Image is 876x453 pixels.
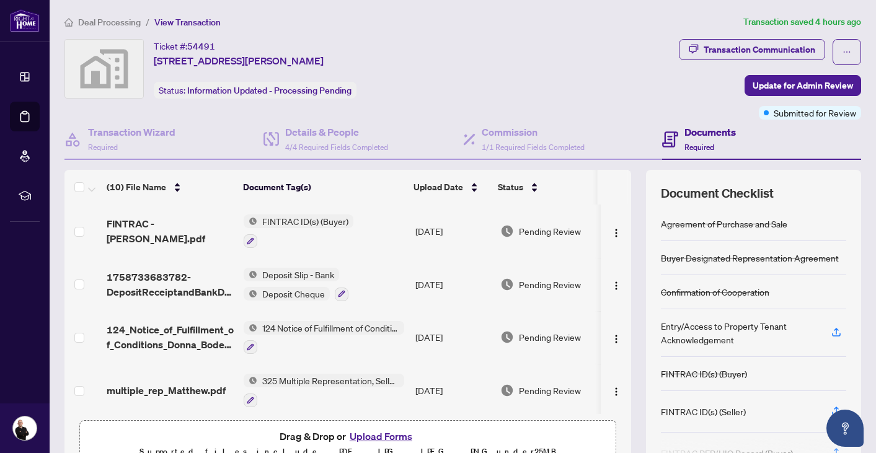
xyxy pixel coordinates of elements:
span: 1/1 Required Fields Completed [482,143,585,152]
span: [STREET_ADDRESS][PERSON_NAME] [154,53,324,68]
button: Status IconDeposit Slip - BankStatus IconDeposit Cheque [244,268,348,301]
span: View Transaction [154,17,221,28]
button: Status Icon124 Notice of Fulfillment of Condition(s) - Agreement of Purchase and Sale [244,321,404,354]
span: 54491 [187,41,215,52]
button: Logo [606,221,626,241]
th: Document Tag(s) [238,170,409,205]
div: Confirmation of Cooperation [661,285,769,299]
span: Required [88,143,118,152]
span: Update for Admin Review [753,76,853,95]
div: Entry/Access to Property Tenant Acknowledgement [661,319,816,346]
button: Logo [606,327,626,347]
span: 4/4 Required Fields Completed [285,143,388,152]
button: Status Icon325 Multiple Representation, Seller - Acknowledgement & Consent Disclosure [244,374,404,407]
img: Status Icon [244,214,257,228]
span: Deposit Slip - Bank [257,268,339,281]
img: Status Icon [244,268,257,281]
span: Required [684,143,714,152]
td: [DATE] [410,258,495,311]
img: Logo [611,334,621,344]
h4: Transaction Wizard [88,125,175,139]
span: Deal Processing [78,17,141,28]
span: Status [498,180,523,194]
h4: Commission [482,125,585,139]
button: Upload Forms [346,428,416,444]
button: Update for Admin Review [745,75,861,96]
img: Status Icon [244,321,257,335]
img: Status Icon [244,374,257,387]
img: svg%3e [65,40,143,98]
img: Logo [611,387,621,397]
span: home [64,18,73,27]
img: Document Status [500,278,514,291]
td: [DATE] [410,205,495,258]
img: Profile Icon [13,416,37,440]
span: FINTRAC - [PERSON_NAME].pdf [107,216,234,246]
img: logo [10,9,40,32]
h4: Documents [684,125,736,139]
div: Status: [154,82,356,99]
span: Information Updated - Processing Pending [187,85,352,96]
img: Document Status [500,384,514,397]
button: Status IconFINTRAC ID(s) (Buyer) [244,214,353,248]
button: Transaction Communication [679,39,825,60]
button: Open asap [826,410,864,447]
span: Pending Review [519,224,581,238]
button: Logo [606,380,626,400]
span: Pending Review [519,384,581,397]
td: [DATE] [410,364,495,417]
article: Transaction saved 4 hours ago [743,15,861,29]
img: Status Icon [244,287,257,301]
span: 124_Notice_of_Fulfillment_of_Conditions_Donna_Boden.pdf [107,322,234,352]
span: Document Checklist [661,185,774,202]
span: Deposit Cheque [257,287,330,301]
span: Drag & Drop or [280,428,416,444]
div: Agreement of Purchase and Sale [661,217,787,231]
img: Document Status [500,330,514,344]
div: Transaction Communication [704,40,815,59]
button: Logo [606,275,626,294]
span: Submitted for Review [774,106,856,120]
div: Ticket #: [154,39,215,53]
span: 1758733683782-DepositReceiptandBankDraft.pdf [107,270,234,299]
th: (10) File Name [102,170,238,205]
h4: Details & People [285,125,388,139]
th: Status [493,170,598,205]
span: multiple_rep_Matthew.pdf [107,383,226,398]
span: Upload Date [414,180,463,194]
span: Pending Review [519,330,581,344]
span: 124 Notice of Fulfillment of Condition(s) - Agreement of Purchase and Sale [257,321,404,335]
span: Pending Review [519,278,581,291]
div: FINTRAC ID(s) (Buyer) [661,367,747,380]
div: Buyer Designated Representation Agreement [661,251,839,265]
span: ellipsis [843,48,851,56]
li: / [146,15,149,29]
div: FINTRAC ID(s) (Seller) [661,405,746,418]
img: Logo [611,281,621,291]
img: Logo [611,228,621,238]
th: Upload Date [409,170,493,205]
span: (10) File Name [107,180,166,194]
td: [DATE] [410,311,495,364]
span: FINTRAC ID(s) (Buyer) [257,214,353,228]
span: 325 Multiple Representation, Seller - Acknowledgement & Consent Disclosure [257,374,404,387]
img: Document Status [500,224,514,238]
